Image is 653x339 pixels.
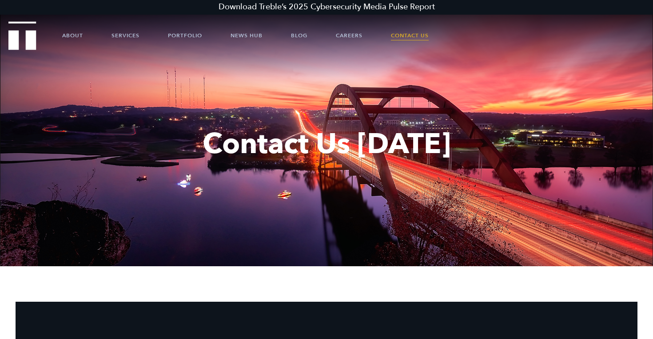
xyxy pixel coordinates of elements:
h1: Contact Us [DATE] [7,127,646,161]
a: Portfolio [168,22,202,49]
img: Treble logo [8,21,36,50]
a: Contact Us [391,22,429,49]
a: Services [111,22,139,49]
a: About [62,22,83,49]
a: Careers [336,22,362,49]
a: News Hub [231,22,263,49]
a: Blog [291,22,307,49]
a: Treble Homepage [9,22,36,49]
